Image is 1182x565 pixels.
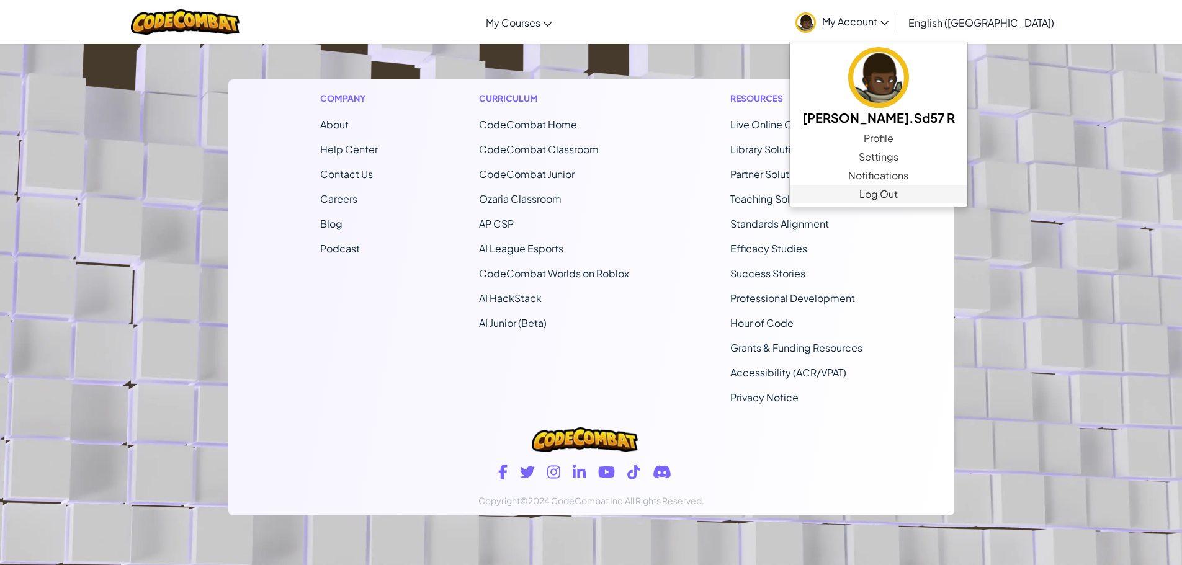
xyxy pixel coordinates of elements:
span: CodeCombat Home [479,118,577,131]
span: Copyright [478,495,520,506]
a: CodeCombat Junior [479,167,575,180]
a: Profile [790,129,967,148]
a: AI HackStack [479,291,542,305]
a: My Account [789,2,895,42]
a: AP CSP [479,217,514,230]
a: Standards Alignment [730,217,829,230]
img: CodeCombat logo [532,427,637,452]
a: CodeCombat Worlds on Roblox [479,267,629,280]
a: Accessibility (ACR/VPAT) [730,366,846,379]
span: English ([GEOGRAPHIC_DATA]) [908,16,1054,29]
a: English ([GEOGRAPHIC_DATA]) [902,6,1060,39]
a: Partner Solutions [730,167,808,180]
a: Help Center [320,143,378,156]
a: Privacy Notice [730,391,799,404]
a: Success Stories [730,267,805,280]
a: [PERSON_NAME].Sd57 R [790,45,967,129]
span: Notifications [848,168,908,183]
img: CodeCombat logo [131,9,240,35]
a: My Courses [480,6,558,39]
h1: Curriculum [479,92,629,105]
img: avatar [795,12,816,33]
a: Blog [320,217,343,230]
a: Live Online Classes [730,118,822,131]
h1: Resources [730,92,862,105]
a: Podcast [320,242,360,255]
span: My Account [822,15,889,28]
span: Contact Us [320,167,373,180]
a: Careers [320,192,357,205]
a: Grants & Funding Resources [730,341,862,354]
img: avatar [848,47,909,108]
a: Teaching Solutions [730,192,818,205]
a: Log Out [790,185,967,203]
a: AI League Esports [479,242,563,255]
a: AI Junior (Beta) [479,316,547,329]
a: Notifications [790,166,967,185]
h5: [PERSON_NAME].Sd57 R [802,108,955,127]
a: Efficacy Studies [730,242,807,255]
a: Professional Development [730,291,855,305]
span: My Courses [486,16,540,29]
a: CodeCombat Classroom [479,143,599,156]
a: Library Solutions [730,143,808,156]
span: ©2024 CodeCombat Inc. [520,495,625,506]
a: Hour of Code [730,316,794,329]
a: Ozaria Classroom [479,192,562,205]
span: All Rights Reserved. [625,495,704,506]
a: About [320,118,349,131]
h1: Company [320,92,378,105]
a: Settings [790,148,967,166]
